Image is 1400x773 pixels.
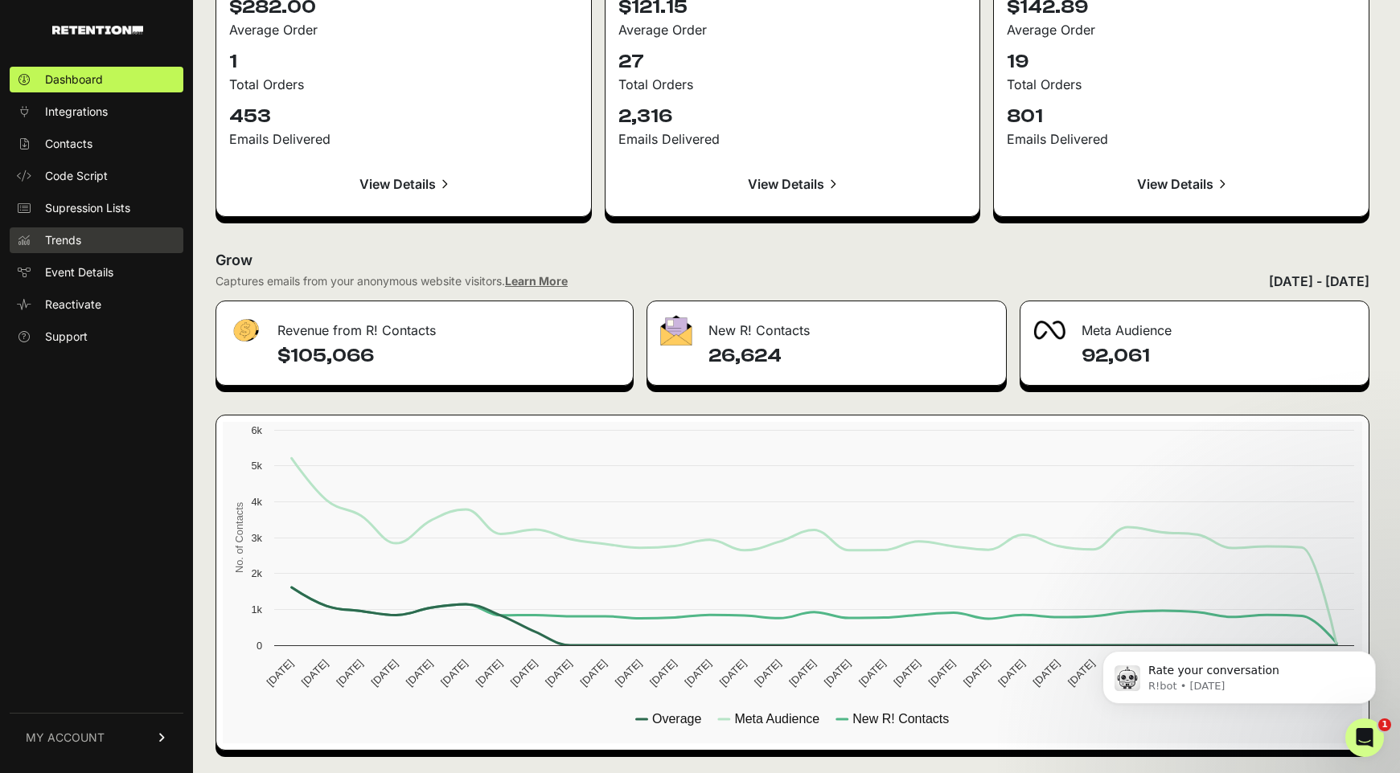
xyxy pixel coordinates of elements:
[1007,165,1356,203] a: View Details
[10,163,183,189] a: Code Script
[996,657,1027,689] text: [DATE]
[752,657,783,689] text: [DATE]
[216,249,1369,272] h2: Grow
[786,657,818,689] text: [DATE]
[577,657,609,689] text: [DATE]
[10,292,183,317] a: Reactivate
[10,67,183,92] a: Dashboard
[647,657,679,689] text: [DATE]
[708,343,994,369] h4: 26,624
[229,49,578,75] p: 1
[257,640,262,652] text: 0
[45,297,101,313] span: Reactivate
[229,315,261,346] img: fa-dollar-13500eef13a19c4ab2b9ed9ad552e47b0d9fc28b02b83b90ba0e00f96d6372e9.png
[856,657,888,689] text: [DATE]
[277,343,620,369] h4: $105,066
[1007,20,1356,39] div: Average Order
[26,730,105,746] span: MY ACCOUNT
[473,657,504,689] text: [DATE]
[926,657,958,689] text: [DATE]
[717,657,749,689] text: [DATE]
[45,329,88,345] span: Support
[10,324,183,350] a: Support
[543,657,574,689] text: [DATE]
[1082,343,1356,369] h4: 92,061
[1007,49,1356,75] p: 19
[45,136,92,152] span: Contacts
[1378,718,1391,731] span: 1
[1345,718,1384,757] iframe: Intercom live chat
[52,26,143,35] img: Retention.com
[229,75,578,94] div: Total Orders
[229,165,578,203] a: View Details
[229,129,578,149] div: Emails Delivered
[45,264,113,280] span: Event Details
[233,502,245,573] text: No. of Contacts
[45,104,108,120] span: Integrations
[734,712,819,726] text: Meta Audience
[618,129,967,149] div: Emails Delivered
[251,496,262,508] text: 4k
[1020,301,1369,350] div: Meta Audience
[265,657,296,689] text: [DATE]
[508,657,540,689] text: [DATE]
[45,168,108,184] span: Code Script
[660,315,692,346] img: fa-envelope-19ae18322b30453b285274b1b8af3d052b27d846a4fbe8435d1a52b978f639a2.png
[334,657,365,689] text: [DATE]
[1007,75,1356,94] div: Total Orders
[618,165,967,203] a: View Details
[1007,104,1356,129] p: 801
[251,603,262,616] text: 1k
[618,20,967,39] div: Average Order
[682,657,713,689] text: [DATE]
[10,713,183,762] a: MY ACCOUNT
[10,131,183,157] a: Contacts
[10,195,183,221] a: Supression Lists
[368,657,400,689] text: [DATE]
[618,104,967,129] p: 2,316
[45,200,130,216] span: Supression Lists
[229,20,578,39] div: Average Order
[251,460,262,472] text: 5k
[613,657,644,689] text: [DATE]
[404,657,435,689] text: [DATE]
[822,657,853,689] text: [DATE]
[10,260,183,285] a: Event Details
[251,424,262,436] text: 6k
[45,232,81,248] span: Trends
[618,75,967,94] div: Total Orders
[891,657,922,689] text: [DATE]
[652,712,701,726] text: Overage
[216,273,568,289] div: Captures emails from your anonymous website visitors.
[229,104,578,129] p: 453
[10,227,183,253] a: Trends
[251,567,262,579] text: 2k
[1007,129,1356,149] div: Emails Delivered
[618,49,967,75] p: 27
[299,657,330,689] text: [DATE]
[505,274,568,288] a: Learn More
[45,72,103,88] span: Dashboard
[438,657,470,689] text: [DATE]
[1033,321,1065,340] img: fa-meta-2f981b61bb99beabf952f7030308934f19ce035c18b003e963880cc3fabeebb7.png
[1078,617,1400,730] iframe: Intercom notifications message
[961,657,992,689] text: [DATE]
[1031,657,1062,689] text: [DATE]
[216,301,633,350] div: Revenue from R! Contacts
[251,532,262,544] text: 3k
[647,301,1007,350] div: New R! Contacts
[852,712,949,726] text: New R! Contacts
[10,99,183,125] a: Integrations
[1269,272,1369,291] div: [DATE] - [DATE]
